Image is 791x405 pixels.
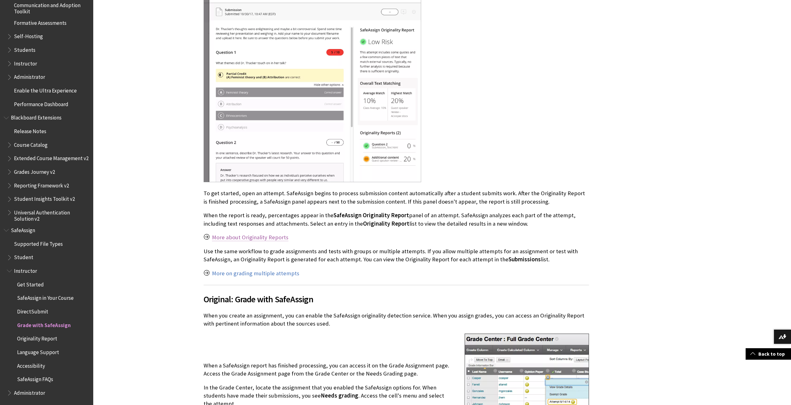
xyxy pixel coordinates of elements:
span: DirectSubmit [17,306,48,315]
span: Language Support [17,347,59,355]
p: When the report is ready, percentages appear in the panel of an attempt. SafeAssign analyzes each... [204,211,589,227]
span: Extended Course Management v2 [14,153,89,162]
span: Performance Dashboard [14,99,68,107]
span: Blackboard Extensions [11,113,62,121]
span: Formative Assessments [14,18,67,26]
span: Submissions [508,256,541,263]
span: SafeAssign FAQs [17,374,53,383]
a: More on grading multiple attempts [212,270,299,277]
span: Course Catalog [14,140,48,148]
span: Student Insights Toolkit v2 [14,194,75,202]
span: Originality Report [17,334,57,342]
span: Supported File Types [14,239,63,247]
span: Release Notes [14,126,46,134]
span: Self-Hosting [14,31,43,40]
span: Students [14,45,35,53]
nav: Book outline for Blackboard Extensions [4,113,90,222]
p: When you create an assignment, you can enable the SafeAssign originality detection service. When ... [204,312,589,328]
span: Get Started [17,279,44,288]
span: SafeAssign [11,225,35,233]
span: Instructor [14,58,37,67]
span: Grade with SafeAssign [17,320,71,328]
span: SafeAssign in Your Course [17,293,74,301]
p: When a SafeAssign report has finished processing, you can access it on the Grade Assignment page.... [204,362,589,378]
span: Universal Authentication Solution v2 [14,207,89,222]
span: Grades Journey v2 [14,167,55,175]
p: To get started, open an attempt. SafeAssign begins to process submission content automatically af... [204,189,589,205]
span: Original: Grade with SafeAssign [204,293,589,306]
span: Enable the Ultra Experience [14,85,77,94]
nav: Book outline for Blackboard SafeAssign [4,225,90,398]
a: More about Originality Reports [212,234,288,241]
span: Student [14,252,33,261]
span: Instructor [14,266,37,274]
p: Use the same workflow to grade assignments and tests with groups or multiple attempts. If you all... [204,247,589,263]
a: Back to top [746,348,791,360]
span: Administrator [14,388,45,396]
span: SafeAssign Originality Report [333,212,409,219]
span: Needs grading [321,392,358,399]
span: Originality Report [363,220,409,227]
span: Administrator [14,72,45,80]
span: Accessibility [17,361,45,369]
span: Reporting Framework v2 [14,180,69,189]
